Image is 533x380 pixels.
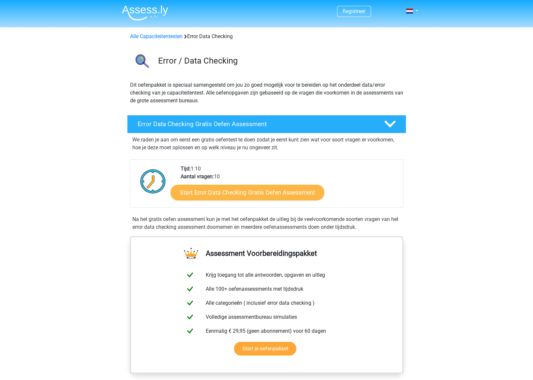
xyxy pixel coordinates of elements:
b: Aantal vragen: [181,173,214,180]
div: Error Data Checking [127,33,406,40]
h3: Error / Data Checking [158,56,401,66]
p: We raden je aan om eerst een gratis oefentest te doen zodat je eerst kunt zien wat voor soort vra... [132,136,401,152]
img: Klok [137,165,170,197]
a: Start je oefenpakket [234,342,296,356]
a: Alle Capaciteitentesten [130,33,183,39]
div: Na het gratis oefen assessment kun je met het oefenpakket de uitleg bij de veelvoorkomende soorte... [130,215,404,231]
a: Registreer [343,8,365,14]
p: Dit oefenpakket is speciaal samengesteld om jou zo goed mogelijk voor te bereiden op het onderdee... [130,81,403,105]
a: Start Error Data Checking Gratis Oefen Assessment [170,185,324,200]
img: Assessly [122,5,168,21]
img: error data checking [127,48,155,76]
h4: Error Data Checking Gratis Oefen Assessment [138,120,374,128]
a: Error Data Checking Gratis Oefen Assessment [125,115,409,133]
b: Tijd: [181,166,191,172]
div: 1:10 10 [176,165,403,207]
